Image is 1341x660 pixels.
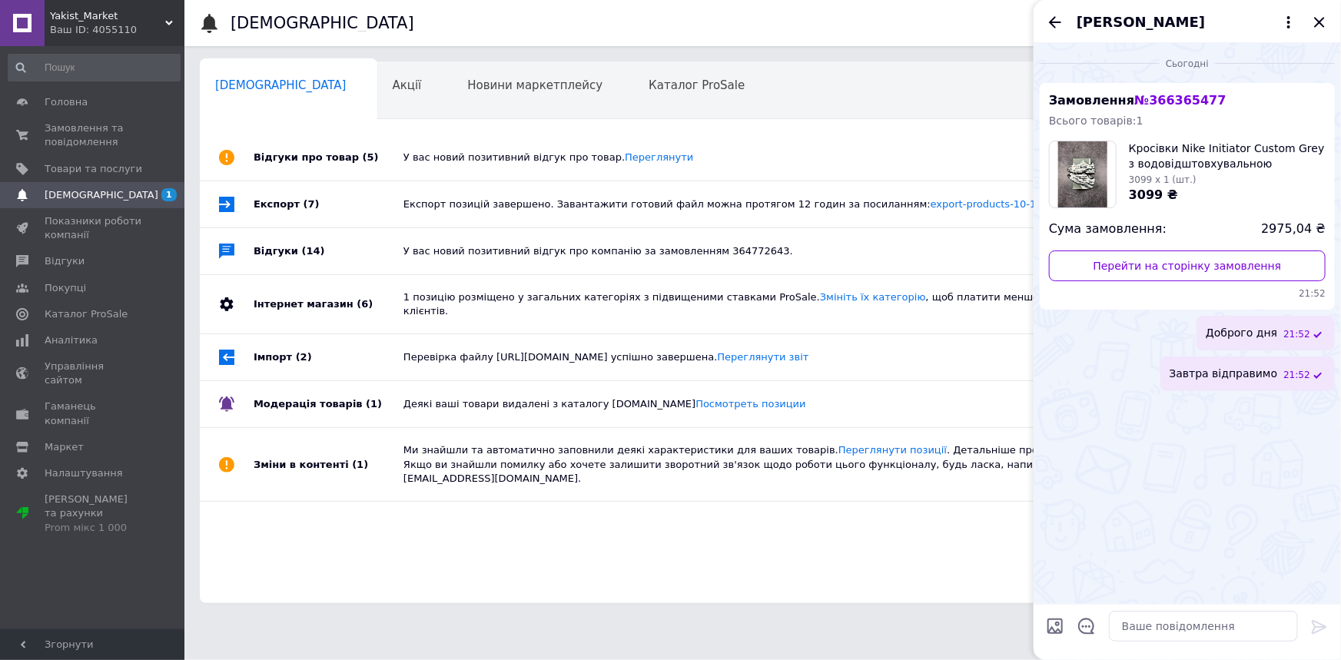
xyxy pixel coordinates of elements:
div: Модерація товарів [254,381,403,427]
span: Показники роботи компанії [45,214,142,242]
span: Гаманець компанії [45,400,142,427]
div: Зміни в контенті [254,428,403,501]
div: 1 позицію розміщено у загальних категоріях з підвищеними ставками ProSale. , щоб платити менше та... [403,290,1157,318]
span: [PERSON_NAME] [1077,12,1205,32]
span: 3099 x 1 (шт.) [1129,174,1197,185]
span: Аналітика [45,333,98,347]
span: Завтра відправимо [1170,366,1278,382]
div: У вас новий позитивний відгук про товар. [403,151,1157,164]
div: Відгуки про товар [254,134,403,181]
span: Акції [393,78,422,92]
span: (6) [357,298,373,310]
span: 2975,04 ₴ [1261,221,1326,238]
span: Замовлення та повідомлення [45,121,142,149]
button: Відкрити шаблони відповідей [1077,616,1097,636]
span: (5) [363,151,379,163]
a: Змініть їх категорію [820,291,926,303]
a: Перейти на сторінку замовлення [1049,250,1326,281]
span: Каталог ProSale [649,78,745,92]
div: Ми знайшли та автоматично заповнили деякі характеристики для ваших товарів. . Детальніше про функ... [403,443,1157,486]
div: Експорт позицій завершено. Завантажити готовий файл можна протягом 12 годин за посиланням: [403,197,1157,211]
span: [PERSON_NAME] та рахунки [45,493,142,535]
span: Сума замовлення: [1049,221,1167,238]
span: (2) [296,351,312,363]
div: Перевірка файлу [URL][DOMAIN_NAME] успішно завершена. [403,350,1157,364]
a: Переглянути [625,151,693,163]
div: Prom мікс 1 000 [45,521,142,535]
span: Покупці [45,281,86,295]
div: У вас новий позитивний відгук про компанію за замовленням 364772643. [403,244,1157,258]
button: Закрити [1310,13,1329,32]
a: Посмотреть позиции [695,398,805,410]
span: Сьогодні [1160,58,1215,71]
span: Доброго дня [1206,325,1277,341]
span: Маркет [45,440,84,454]
div: 12.10.2025 [1040,55,1335,71]
span: Відгуки [45,254,85,268]
span: Управління сайтом [45,360,142,387]
button: [PERSON_NAME] [1077,12,1298,32]
span: Yakist_Market [50,9,165,23]
span: 1 [161,188,177,201]
span: [DEMOGRAPHIC_DATA] [45,188,158,202]
span: Товари та послуги [45,162,142,176]
span: Головна [45,95,88,109]
span: (1) [366,398,382,410]
a: Переглянути звіт [718,351,809,363]
h1: [DEMOGRAPHIC_DATA] [231,14,414,32]
span: Новини маркетплейсу [467,78,602,92]
span: (7) [304,198,320,210]
span: 21:52 12.10.2025 [1049,287,1326,300]
span: 3099 ₴ [1129,187,1178,202]
span: Кросівки Nike Initiator Custom Grey з водовідштовхувальною здатністю 45 [1129,141,1326,171]
span: 21:52 12.10.2025 [1283,328,1310,341]
a: Переглянути позиції [838,444,947,456]
span: 21:52 12.10.2025 [1283,369,1310,382]
span: Всього товарів: 1 [1049,114,1144,127]
span: (14) [302,245,325,257]
div: Відгуки [254,228,403,274]
div: Експорт [254,181,403,227]
img: 6872856788_w100_h100_krossovki-nike-initiator.jpg [1058,141,1108,207]
span: Замовлення [1049,93,1226,108]
span: [DEMOGRAPHIC_DATA] [215,78,347,92]
span: Каталог ProSale [45,307,128,321]
div: Інтернет магазин [254,275,403,333]
a: export-products-10-10-25_01-55-47.xlsx [931,198,1133,210]
div: Імпорт [254,334,403,380]
div: Ваш ID: 4055110 [50,23,184,37]
span: Налаштування [45,466,123,480]
button: Назад [1046,13,1064,32]
span: № 366365477 [1134,93,1226,108]
span: (1) [352,459,368,470]
div: Деякі ваші товари видалені з каталогу [DOMAIN_NAME] [403,397,1157,411]
input: Пошук [8,54,181,81]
